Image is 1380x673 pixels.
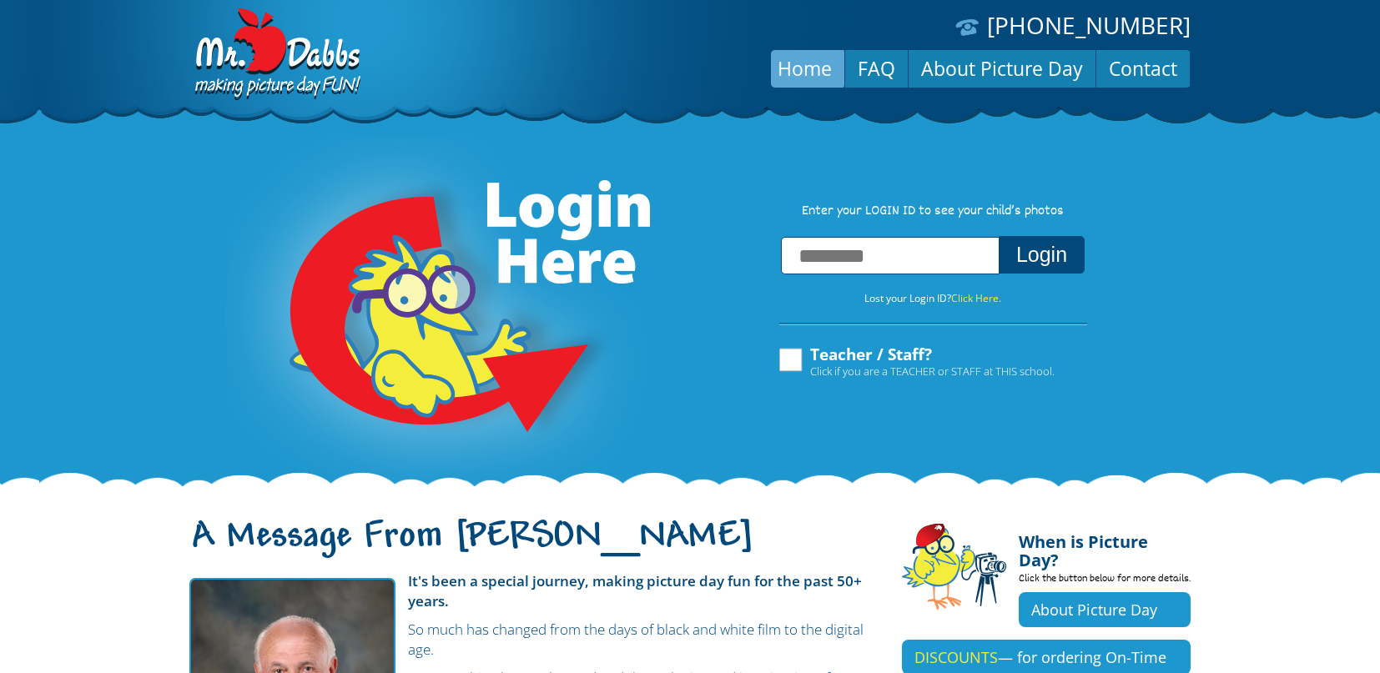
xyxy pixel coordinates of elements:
a: Home [765,48,844,88]
span: DISCOUNTS [914,647,998,667]
img: Login Here [226,138,653,488]
strong: It's been a special journey, making picture day fun for the past 50+ years. [408,571,862,610]
a: FAQ [845,48,908,88]
a: Contact [1096,48,1190,88]
h1: A Message From [PERSON_NAME] [189,530,877,565]
p: Click the button below for more details. [1019,570,1191,592]
label: Teacher / Staff? [777,346,1055,378]
a: [PHONE_NUMBER] [987,9,1191,41]
span: Click if you are a TEACHER or STAFF at THIS school. [810,363,1055,379]
a: About Picture Day [1019,592,1191,627]
p: So much has changed from the days of black and white film to the digital age. [189,620,877,660]
p: Enter your LOGIN ID to see your child’s photos [762,203,1104,221]
button: Login [999,236,1085,274]
img: Dabbs Company [189,8,363,102]
h4: When is Picture Day? [1019,523,1191,570]
p: Lost your Login ID? [762,289,1104,308]
a: About Picture Day [909,48,1095,88]
a: Click Here. [951,291,1001,305]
